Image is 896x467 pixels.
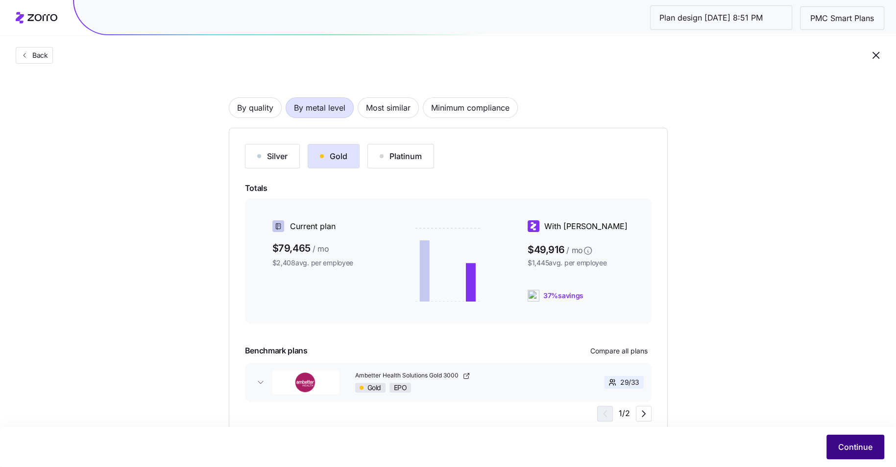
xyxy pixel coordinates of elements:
[355,372,567,380] a: Ambetter Health Solutions Gold 3000
[838,441,872,453] span: Continue
[802,12,882,24] span: PMC Smart Plans
[543,291,583,301] span: 37% savings
[528,240,636,256] span: $49,916
[586,343,652,359] button: Compare all plans
[272,220,381,233] div: Current plan
[620,377,639,387] span: 29 / 33
[590,346,648,356] span: Compare all plans
[308,144,360,168] button: Gold
[245,144,300,168] button: Silver
[272,371,339,394] img: Ambetter
[245,345,308,357] span: Benchmark plans
[431,98,509,117] span: Minimum compliance
[245,363,652,402] button: AmbetterAmbetter Health Solutions Gold 3000GoldEPO29/33
[597,406,652,421] div: 1 / 2
[367,144,434,168] button: Platinum
[257,150,288,162] div: Silver
[366,98,411,117] span: Most similar
[826,435,884,459] button: Continue
[566,244,583,257] span: / mo
[528,220,636,233] div: With [PERSON_NAME]
[16,47,53,64] button: Back
[313,243,329,255] span: / mo
[245,182,652,194] span: Totals
[272,258,381,268] span: $2,408 avg. per employee
[229,97,282,118] button: By quality
[28,50,48,60] span: Back
[272,240,381,256] span: $79,465
[528,258,636,268] span: $1,445 avg. per employee
[358,97,419,118] button: Most similar
[355,372,460,380] span: Ambetter Health Solutions Gold 3000
[394,383,407,392] span: EPO
[286,97,354,118] button: By metal level
[367,383,381,392] span: Gold
[320,150,347,162] div: Gold
[423,97,518,118] button: Minimum compliance
[294,98,345,117] span: By metal level
[237,98,273,117] span: By quality
[380,150,422,162] div: Platinum
[528,290,539,302] img: ai-icon.png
